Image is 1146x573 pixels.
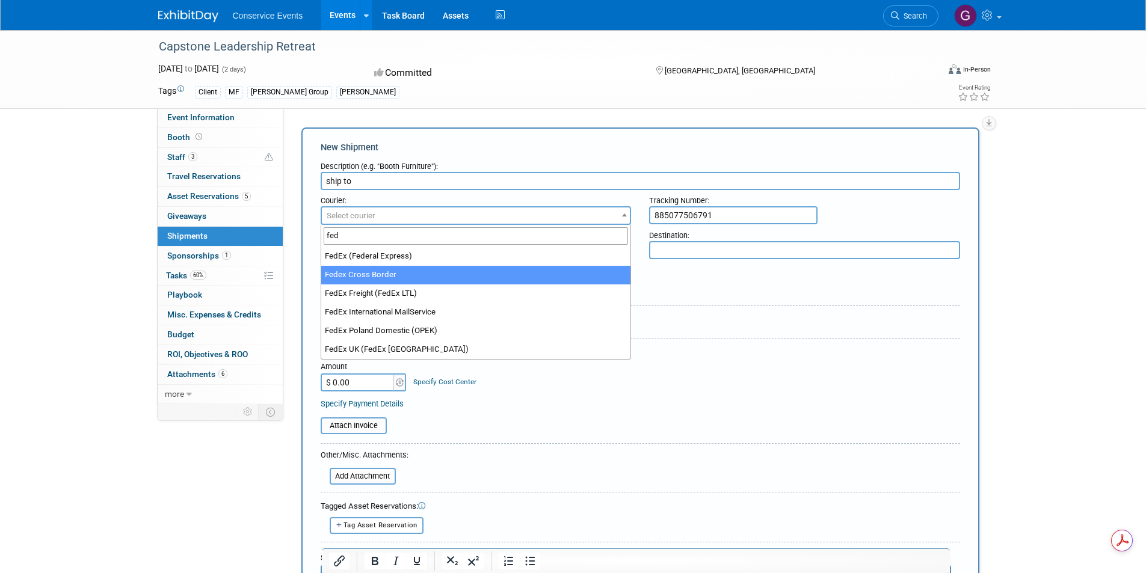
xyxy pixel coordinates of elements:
li: Fedex Cross Border [321,266,631,284]
td: Tags [158,85,184,99]
span: Booth [167,132,205,142]
a: Specify Cost Center [413,378,476,386]
span: [GEOGRAPHIC_DATA], [GEOGRAPHIC_DATA] [665,66,815,75]
span: Budget [167,329,194,339]
div: Destination: [649,225,960,241]
span: (2 days) [221,66,246,73]
span: Attachments [167,369,227,379]
div: MF [225,86,243,99]
a: Attachments6 [158,365,283,384]
span: Event Information [167,112,235,122]
div: Courier: [321,190,632,206]
div: Committed [371,63,636,84]
span: 1 [222,251,231,260]
li: FedEx Freight (FedEx LTL) [321,284,631,303]
a: Booth [158,128,283,147]
li: FedEx International MailService [321,303,631,322]
span: ROI, Objectives & ROO [167,349,248,359]
a: Giveaways [158,207,283,226]
span: Select courier [327,211,375,220]
li: FedEx UK (FedEx [GEOGRAPHIC_DATA]) [321,340,631,359]
a: more [158,385,283,404]
div: Amount [321,361,408,373]
span: Asset Reservations [167,191,251,201]
div: Tagged Asset Reservations: [321,501,960,512]
span: Tasks [166,271,206,280]
a: Asset Reservations5 [158,187,283,206]
button: Superscript [463,553,484,569]
button: Tag Asset Reservation [330,517,424,533]
a: ROI, Objectives & ROO [158,345,283,364]
button: Insert/edit link [329,553,350,569]
img: ExhibitDay [158,10,218,22]
div: [PERSON_NAME] Group [247,86,332,99]
a: Search [883,5,938,26]
div: In-Person [963,65,991,74]
div: [PERSON_NAME] [336,86,399,99]
td: Toggle Event Tabs [258,404,283,420]
button: Subscript [442,553,463,569]
a: Event Information [158,108,283,127]
span: Sponsorships [167,251,231,260]
span: Playbook [167,290,202,299]
div: Tracking Number: [649,190,960,206]
button: Underline [407,553,427,569]
a: Specify Payment Details [321,399,404,408]
input: Search... [324,227,629,245]
a: Travel Reservations [158,167,283,186]
span: Shipments [167,231,208,241]
span: 5 [242,192,251,201]
span: Booth not reserved yet [193,132,205,141]
td: Personalize Event Tab Strip [238,404,259,420]
div: Cost: [321,348,960,359]
div: Event Format [867,63,991,81]
span: Conservice Events [233,11,303,20]
span: Misc. Expenses & Credits [167,310,261,319]
div: Event Rating [958,85,990,91]
span: Travel Reservations [167,171,241,181]
a: Shipments [158,227,283,246]
span: Search [899,11,927,20]
li: FedEx Poland Domestic (OPEK) [321,322,631,340]
a: Sponsorships1 [158,247,283,266]
a: Playbook [158,286,283,305]
button: Bullet list [520,553,540,569]
span: to [183,64,194,73]
a: Staff3 [158,148,283,167]
a: Misc. Expenses & Credits [158,305,283,325]
body: Rich Text Area. Press ALT-0 for help. [7,5,622,17]
button: Numbered list [499,553,519,569]
span: Potential Scheduling Conflict -- at least one attendee is tagged in another overlapping event. [265,152,273,163]
li: FedEx (Federal Express) [321,247,631,266]
div: Description (e.g. "Booth Furniture"): [321,156,960,172]
span: 6 [218,369,227,378]
a: Tasks60% [158,266,283,286]
a: Budget [158,325,283,345]
div: Client [195,86,221,99]
div: Capstone Leadership Retreat [155,36,920,58]
div: Shipment Notes/Details: [321,547,951,565]
span: Staff [167,152,197,162]
div: Other/Misc. Attachments: [321,450,408,464]
img: Gayle Reese [954,4,977,27]
span: [DATE] [DATE] [158,64,219,73]
div: New Shipment [321,141,960,154]
span: more [165,389,184,399]
span: 60% [190,271,206,280]
span: 3 [188,152,197,161]
button: Bold [365,553,385,569]
span: Tag Asset Reservation [343,521,417,529]
button: Italic [386,553,406,569]
img: Format-Inperson.png [949,64,961,74]
span: Giveaways [167,211,206,221]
